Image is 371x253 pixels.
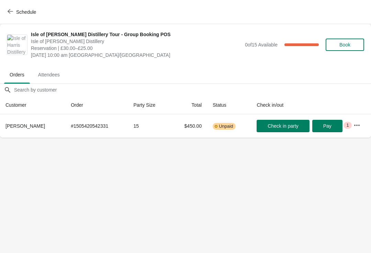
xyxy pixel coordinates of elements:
span: 0 of 15 Available [245,42,278,48]
th: Check in/out [251,96,348,114]
span: 1 [346,123,349,128]
button: Book [326,39,364,51]
th: Total [170,96,207,114]
th: Order [65,96,128,114]
span: Check in party [268,123,298,129]
span: Schedule [16,9,36,15]
td: # 1505420542331 [65,114,128,138]
span: Isle of [PERSON_NAME] Distillery Tour - Group Booking POS [31,31,241,38]
span: Reservation | £30.00–£25.00 [31,45,241,52]
span: Isle of [PERSON_NAME] Distillery [31,38,241,45]
button: Schedule [3,6,42,18]
th: Party Size [128,96,171,114]
button: Pay [312,120,342,132]
button: Check in party [257,120,309,132]
span: [PERSON_NAME] [5,123,45,129]
span: Unpaid [219,124,233,129]
span: Orders [4,68,30,81]
td: 15 [128,114,171,138]
input: Search by customer [14,84,371,96]
th: Status [207,96,251,114]
span: Attendees [33,68,65,81]
span: Book [339,42,350,48]
td: $450.00 [170,114,207,138]
img: Isle of Harris Distillery Tour - Group Booking POS [7,35,27,55]
span: [DATE] 10:00 am [GEOGRAPHIC_DATA]/[GEOGRAPHIC_DATA] [31,52,241,59]
span: Pay [323,123,331,129]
